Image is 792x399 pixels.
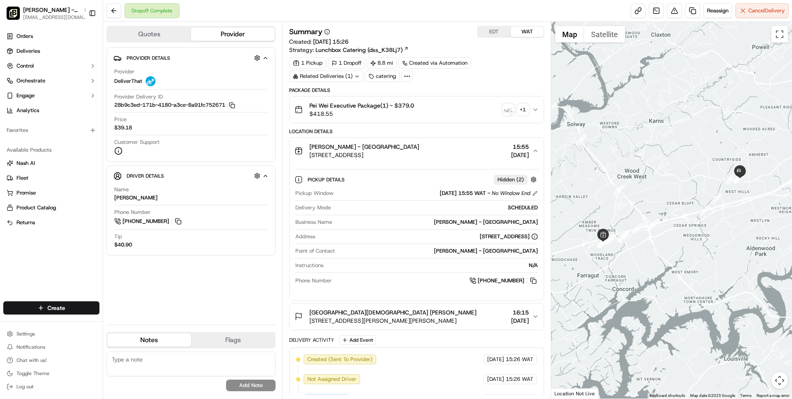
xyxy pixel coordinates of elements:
div: 19 [605,234,616,245]
span: Pickup Window [295,190,333,197]
a: Nash AI [7,160,96,167]
div: Favorites [3,124,99,137]
button: signature_proof_of_delivery image+1 [502,104,529,115]
span: [DATE] [487,376,504,383]
a: Created via Automation [398,57,471,69]
button: Add Event [339,335,376,345]
a: [PHONE_NUMBER] [469,276,538,285]
img: signature_proof_of_delivery image [502,104,514,115]
span: Created: [289,38,349,46]
span: Business Name [295,218,332,226]
span: Phone Number [114,209,151,216]
span: Deliveries [16,47,40,55]
button: [GEOGRAPHIC_DATA][DEMOGRAPHIC_DATA] [PERSON_NAME][STREET_ADDRESS][PERSON_NAME][PERSON_NAME]16:15[... [290,303,543,330]
span: Reassign [707,7,728,14]
a: Report a map error [757,393,790,398]
span: [PERSON_NAME] - [GEOGRAPHIC_DATA] [309,143,419,151]
button: Start new chat [140,81,150,91]
div: [PERSON_NAME] - [GEOGRAPHIC_DATA] [338,247,537,255]
div: 6 [619,232,629,243]
span: DeliverThat [114,77,142,85]
span: [STREET_ADDRESS] [309,151,419,159]
div: 1 Pickup [289,57,326,69]
span: 16:15 [511,308,529,317]
a: Orders [3,30,99,43]
span: Phone Number [295,277,332,284]
span: [DATE] [487,356,504,363]
span: Analytics [16,107,39,114]
span: 15:55 [511,143,529,151]
span: Pei Wei Executive Package(1) - $379.0 [309,101,414,110]
span: [STREET_ADDRESS][PERSON_NAME][PERSON_NAME] [309,317,476,325]
span: Map data ©2025 Google [690,393,735,398]
div: 23 [711,193,722,204]
div: Location Not Live [551,388,599,399]
button: Returns [3,216,99,229]
button: [EMAIL_ADDRESS][DOMAIN_NAME] [23,14,89,21]
span: Settings [16,331,35,337]
span: Returns [16,219,35,226]
button: Hidden (2) [494,174,539,185]
div: Location Details [289,128,544,135]
span: $39.18 [114,124,132,131]
a: Powered byPylon [58,139,100,146]
div: [STREET_ADDRESS] [480,233,538,240]
button: [PERSON_NAME] - [GEOGRAPHIC_DATA][STREET_ADDRESS]15:55[DATE] [290,138,543,164]
button: Pei Wei - Knoxville[PERSON_NAME] - [GEOGRAPHIC_DATA][EMAIL_ADDRESS][DOMAIN_NAME] [3,3,85,23]
div: [PERSON_NAME] [114,194,158,202]
a: Fleet [7,174,96,182]
span: [DATE] [511,151,529,159]
a: [PHONE_NUMBER] [114,217,183,226]
button: Pei Wei Executive Package(1) - $379.0$418.55signature_proof_of_delivery image+1 [290,96,543,123]
button: 28b9c3ed-171b-4180-a3ce-8a91fc752671 [114,101,235,109]
a: Lunchbox Catering (dss_K38Lj7) [316,46,409,54]
input: Got a question? Start typing here... [21,53,148,62]
span: API Documentation [78,120,132,128]
a: 💻API Documentation [66,116,136,131]
h3: Summary [289,28,323,35]
button: Show satellite imagery [584,26,625,42]
div: 24 [726,174,736,184]
span: Nash AI [16,160,35,167]
a: Deliveries [3,45,99,58]
span: [DATE] [511,317,529,325]
button: [PERSON_NAME] - [GEOGRAPHIC_DATA] [23,6,80,14]
div: 20 [618,231,628,242]
img: Pei Wei - Knoxville [7,7,20,20]
button: Flags [191,333,275,347]
span: Control [16,62,34,70]
button: Fleet [3,171,99,185]
button: CancelDelivery [735,3,789,18]
button: Chat with us! [3,354,99,366]
span: Engage [16,92,35,99]
div: N/A [327,262,537,269]
button: Orchestrate [3,74,99,87]
span: Toggle Theme [16,370,49,377]
span: Provider [114,68,134,75]
div: Delivery Activity [289,337,334,343]
button: Log out [3,381,99,392]
img: profile_deliverthat_partner.png [146,76,156,86]
span: Pylon [82,140,100,146]
span: Orders [16,33,33,40]
span: Instructions [295,262,323,269]
span: Price [114,116,127,123]
span: - [488,190,490,197]
span: [DATE] 15:26 [313,38,349,45]
span: Not Assigned Driver [307,376,356,383]
div: 💻 [70,120,76,127]
button: Notifications [3,341,99,353]
span: Promise [16,189,36,197]
button: Keyboard shortcuts [650,393,685,399]
button: Notes [107,333,191,347]
div: 18 [598,237,608,248]
span: Point of Contact [295,247,335,255]
div: 21 [648,219,659,230]
div: Package Details [289,87,544,94]
button: Engage [3,89,99,102]
span: Fleet [16,174,28,182]
div: 4 [613,185,624,195]
button: Toggle fullscreen view [771,26,788,42]
a: Open this area in Google Maps (opens a new window) [553,388,580,399]
div: Strategy: [289,46,409,54]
